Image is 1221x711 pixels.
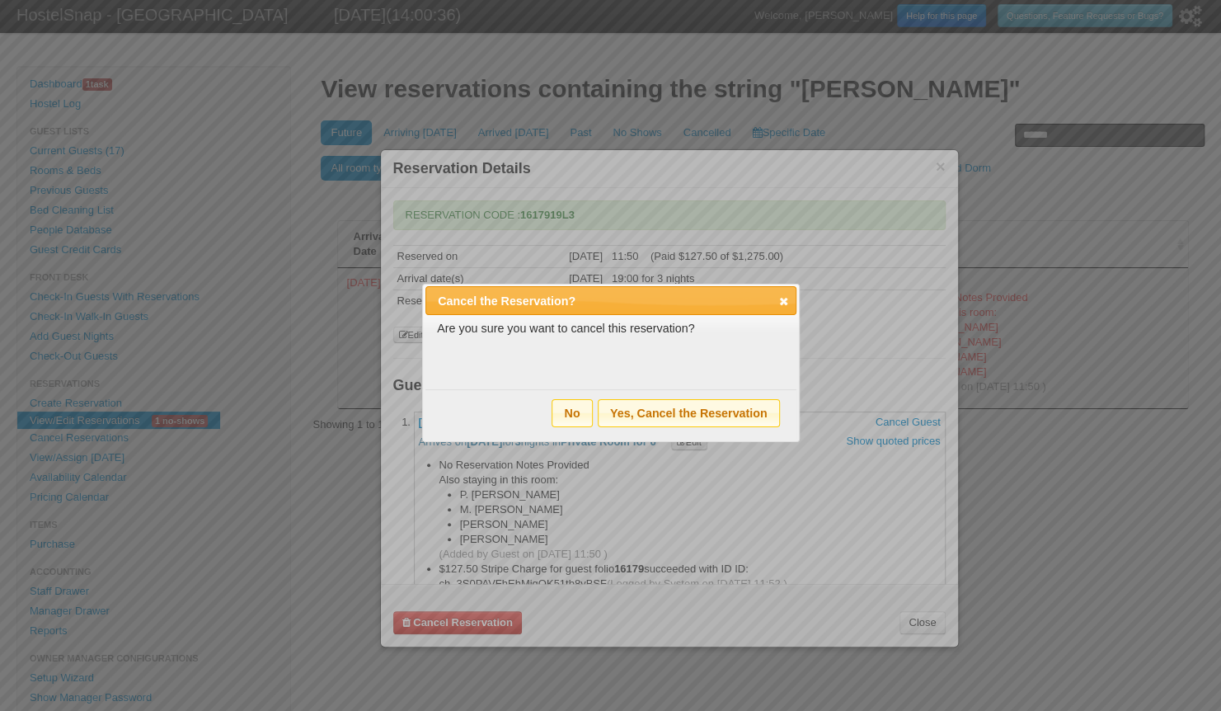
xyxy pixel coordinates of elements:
[775,293,792,309] a: close
[425,315,796,384] div: Are you sure you want to cancel this reservation?
[552,399,593,426] button: No
[438,294,575,308] span: Cancel the Reservation?
[599,400,779,426] span: Yes, Cancel the Reservation
[552,400,592,426] span: No
[598,399,780,426] button: Yes, Cancel the Reservation
[777,294,790,308] span: close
